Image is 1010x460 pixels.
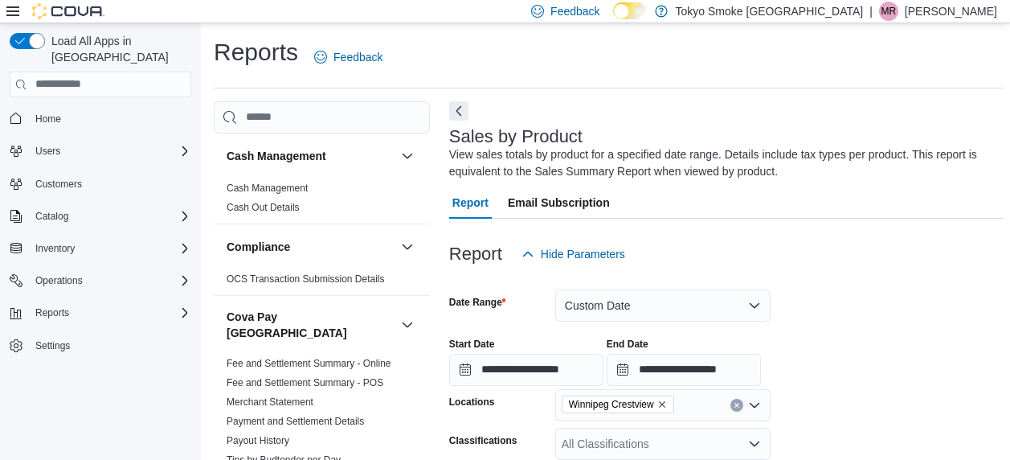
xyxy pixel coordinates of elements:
button: Custom Date [555,290,771,322]
span: Operations [35,274,83,287]
button: Operations [29,271,89,290]
button: Cash Management [398,146,417,166]
button: Compliance [398,237,417,257]
span: Winnipeg Crestview [569,396,654,413]
span: Load All Apps in [GEOGRAPHIC_DATA] [45,33,191,65]
span: Feedback [550,3,599,19]
label: Locations [449,396,495,409]
button: Home [3,107,198,130]
img: Cova [32,3,104,19]
h3: Sales by Product [449,127,583,146]
h3: Cash Management [227,148,326,164]
a: Fee and Settlement Summary - POS [227,377,383,388]
button: Cova Pay [GEOGRAPHIC_DATA] [227,309,395,341]
span: Report [452,187,489,219]
a: Payment and Settlement Details [227,416,364,427]
button: Catalog [29,207,75,226]
span: MR [881,2,897,21]
button: Reports [29,303,76,322]
span: Reports [35,306,69,319]
button: Users [29,142,67,161]
span: Merchant Statement [227,396,313,409]
a: Home [29,109,67,129]
label: Start Date [449,338,495,351]
span: Users [29,142,191,161]
p: Tokyo Smoke [GEOGRAPHIC_DATA] [676,2,864,21]
button: Catalog [3,205,198,228]
span: Reports [29,303,191,322]
input: Dark Mode [613,2,647,19]
span: Payout History [227,434,289,447]
input: Press the down key to open a popover containing a calendar. [607,354,761,386]
button: Settings [3,334,198,357]
span: Settings [35,339,70,352]
button: Operations [3,269,198,292]
h3: Report [449,244,502,264]
a: Merchant Statement [227,396,313,408]
button: Open list of options [748,399,761,412]
span: Dark Mode [613,19,614,20]
button: Customers [3,172,198,195]
a: Customers [29,175,88,194]
nav: Complex example [10,101,191,400]
span: Customers [35,178,82,191]
span: Fee and Settlement Summary - POS [227,376,383,389]
div: Compliance [214,269,430,295]
label: Date Range [449,296,506,309]
span: Customers [29,174,191,194]
span: Catalog [29,207,191,226]
label: Classifications [449,434,517,447]
span: Home [35,113,61,125]
a: Payout History [227,435,289,446]
button: Next [449,101,468,121]
button: Users [3,140,198,162]
span: Cash Out Details [227,201,300,214]
button: Remove Winnipeg Crestview from selection in this group [657,400,667,409]
span: Feedback [333,49,382,65]
a: Cash Out Details [227,202,300,213]
span: Home [29,109,191,129]
h1: Reports [214,36,298,68]
button: Reports [3,302,198,324]
span: Catalog [35,210,68,223]
p: [PERSON_NAME] [905,2,997,21]
span: Hide Parameters [541,246,625,262]
button: Inventory [3,237,198,260]
button: Clear input [730,399,743,412]
button: Hide Parameters [515,238,632,270]
span: OCS Transaction Submission Details [227,273,385,285]
div: View sales totals by product for a specified date range. Details include tax types per product. T... [449,146,996,180]
div: Cash Management [214,179,430,224]
h3: Compliance [227,239,290,255]
span: Fee and Settlement Summary - Online [227,357,391,370]
span: Winnipeg Crestview [562,396,674,413]
button: Cova Pay [GEOGRAPHIC_DATA] [398,315,417,335]
p: | [869,2,873,21]
span: Inventory [35,242,75,255]
label: End Date [607,338,648,351]
input: Press the down key to open a popover containing a calendar. [449,354,603,386]
span: Email Subscription [508,187,610,219]
button: Cash Management [227,148,395,164]
a: Feedback [308,41,389,73]
button: Open list of options [748,437,761,450]
a: OCS Transaction Submission Details [227,273,385,285]
div: Mariana Reimer [879,2,898,21]
a: Settings [29,336,76,355]
span: Payment and Settlement Details [227,415,364,428]
button: Compliance [227,239,395,255]
button: Inventory [29,239,81,258]
span: Settings [29,335,191,355]
a: Cash Management [227,183,308,194]
span: Operations [29,271,191,290]
span: Inventory [29,239,191,258]
span: Users [35,145,60,158]
a: Fee and Settlement Summary - Online [227,358,391,369]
